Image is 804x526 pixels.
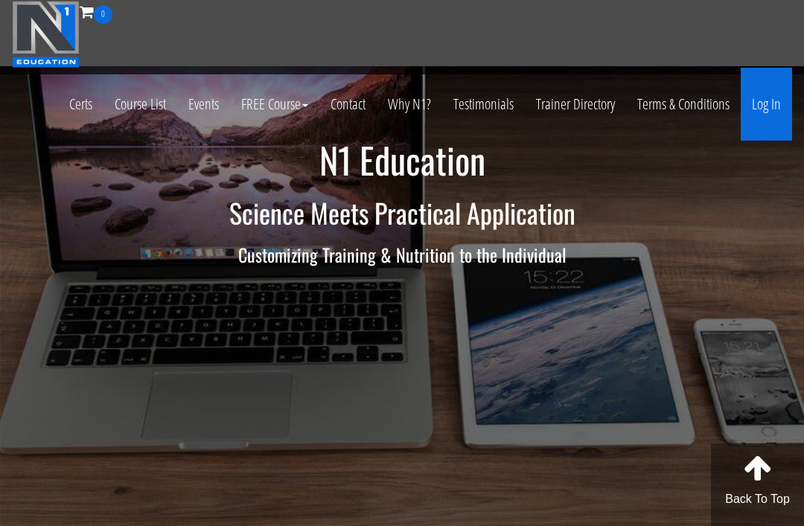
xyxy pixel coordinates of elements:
a: FREE Course [230,68,319,141]
h1: N1 Education [11,141,793,180]
a: Contact [319,68,377,141]
a: Log In [741,68,792,141]
p: Back To Top [711,490,804,508]
a: Trainer Directory [525,68,626,141]
h3: Customizing Training & Nutrition to the Individual [11,245,793,264]
span: 0 [94,5,112,24]
a: Testimonials [442,68,525,141]
a: Course List [103,68,177,141]
a: Terms & Conditions [626,68,741,141]
h2: Science Meets Practical Application [11,198,793,228]
a: Events [177,68,230,141]
a: Why N1? [377,68,442,141]
img: n1-education [12,1,80,68]
a: Certs [58,68,103,141]
a: 0 [80,1,112,22]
